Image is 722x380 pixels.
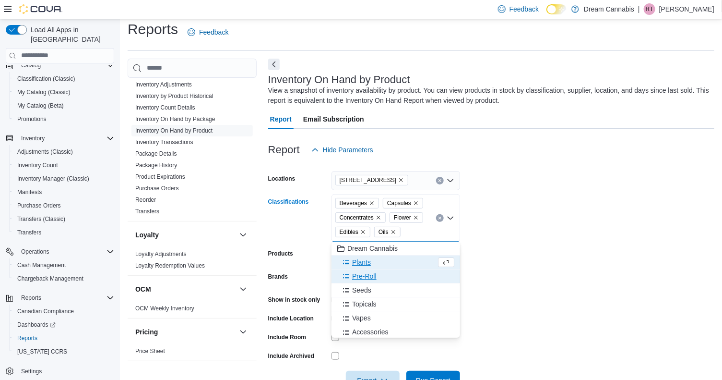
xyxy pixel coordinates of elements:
span: [STREET_ADDRESS] [340,175,397,185]
a: Loyalty Redemption Values [135,262,205,269]
span: Edibles [340,227,358,237]
div: OCM [128,303,257,318]
span: Inventory [21,135,45,142]
h3: Pricing [135,327,158,337]
span: Cash Management [13,259,114,271]
div: Pricing [128,345,257,361]
span: Reports [17,334,37,342]
span: Feedback [199,27,228,37]
span: Transfers [17,229,41,236]
button: Inventory Manager (Classic) [10,172,118,185]
button: Catalog [17,60,45,71]
span: Transfers [135,208,159,215]
button: Reports [17,292,45,304]
span: Capsules [387,198,411,208]
span: Inventory by Product Historical [135,92,213,100]
p: [PERSON_NAME] [659,3,714,15]
span: Purchase Orders [135,184,179,192]
span: Chargeback Management [17,275,83,282]
a: Feedback [184,23,232,42]
button: Canadian Compliance [10,305,118,318]
a: Reports [13,332,41,344]
h3: OCM [135,284,151,294]
button: Purchase Orders [10,199,118,212]
span: Purchase Orders [17,202,61,209]
span: Topicals [352,299,377,309]
span: Adjustments (Classic) [17,148,73,156]
a: OCM Weekly Inventory [135,305,194,312]
span: Feedback [509,4,539,14]
span: Operations [21,248,49,256]
button: OCM [237,283,249,295]
span: Inventory Count Details [135,104,195,111]
button: Pre-Roll [331,270,460,283]
img: Cova [19,4,62,14]
span: Oils [374,227,401,237]
span: Concentrates [340,213,374,222]
span: Dream Cannabis [347,244,398,253]
span: Report [270,110,292,129]
button: Settings [2,364,118,378]
span: My Catalog (Beta) [13,100,114,111]
button: Manifests [10,185,118,199]
button: Classification (Classic) [10,72,118,86]
span: Oils [379,227,389,237]
button: Dream Cannabis [331,242,460,256]
button: Plants [331,256,460,270]
a: Settings [17,366,46,377]
span: Hide Parameters [323,145,373,155]
span: Flower [390,212,423,223]
label: Show in stock only [268,296,320,304]
button: Accessories [331,325,460,339]
span: Canadian Compliance [13,306,114,317]
span: Pre-Roll [352,271,377,281]
span: Package History [135,161,177,169]
a: Inventory On Hand by Product [135,127,213,134]
h3: Inventory On Hand by Product [268,74,410,86]
span: Transfers [13,227,114,238]
input: Dark Mode [546,4,567,14]
span: My Catalog (Classic) [17,88,71,96]
button: Hide Parameters [308,140,377,159]
button: Topicals [331,297,460,311]
a: Purchase Orders [135,185,179,192]
span: Classification (Classic) [13,73,114,85]
span: Loyalty Adjustments [135,250,187,258]
h3: Report [268,144,300,156]
span: Chargeback Management [13,273,114,284]
button: Seeds [331,283,460,297]
button: Inventory Count [10,159,118,172]
span: Adjustments (Classic) [13,146,114,158]
span: Beverages [340,198,367,208]
button: Promotions [10,112,118,126]
a: Inventory Manager (Classic) [13,173,93,184]
label: Products [268,250,293,257]
span: Inventory On Hand by Package [135,115,215,123]
span: Transfers (Classic) [13,213,114,225]
span: OCM Weekly Inventory [135,305,194,312]
span: Inventory Manager (Classic) [13,173,114,184]
span: Transfers (Classic) [17,215,65,223]
span: 5673 Osgoode Main St [335,175,409,185]
button: Clear input [436,214,444,222]
button: Inventory [17,133,48,144]
button: [US_STATE] CCRS [10,345,118,358]
a: Product Expirations [135,173,185,180]
label: Brands [268,273,288,281]
div: View a snapshot of inventory availability by product. You can view products in stock by classific... [268,86,710,106]
h3: Loyalty [135,230,159,240]
div: Robert Taylor [644,3,655,15]
a: Chargeback Management [13,273,87,284]
a: Inventory Transactions [135,139,193,146]
button: Inventory [2,132,118,145]
span: Beverages [335,198,379,208]
span: Settings [21,368,42,375]
a: Cash Management [13,259,70,271]
a: Canadian Compliance [13,306,78,317]
a: Inventory On Hand by Package [135,116,215,123]
span: Reports [21,294,41,302]
span: [US_STATE] CCRS [17,348,67,355]
a: My Catalog (Classic) [13,86,74,98]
